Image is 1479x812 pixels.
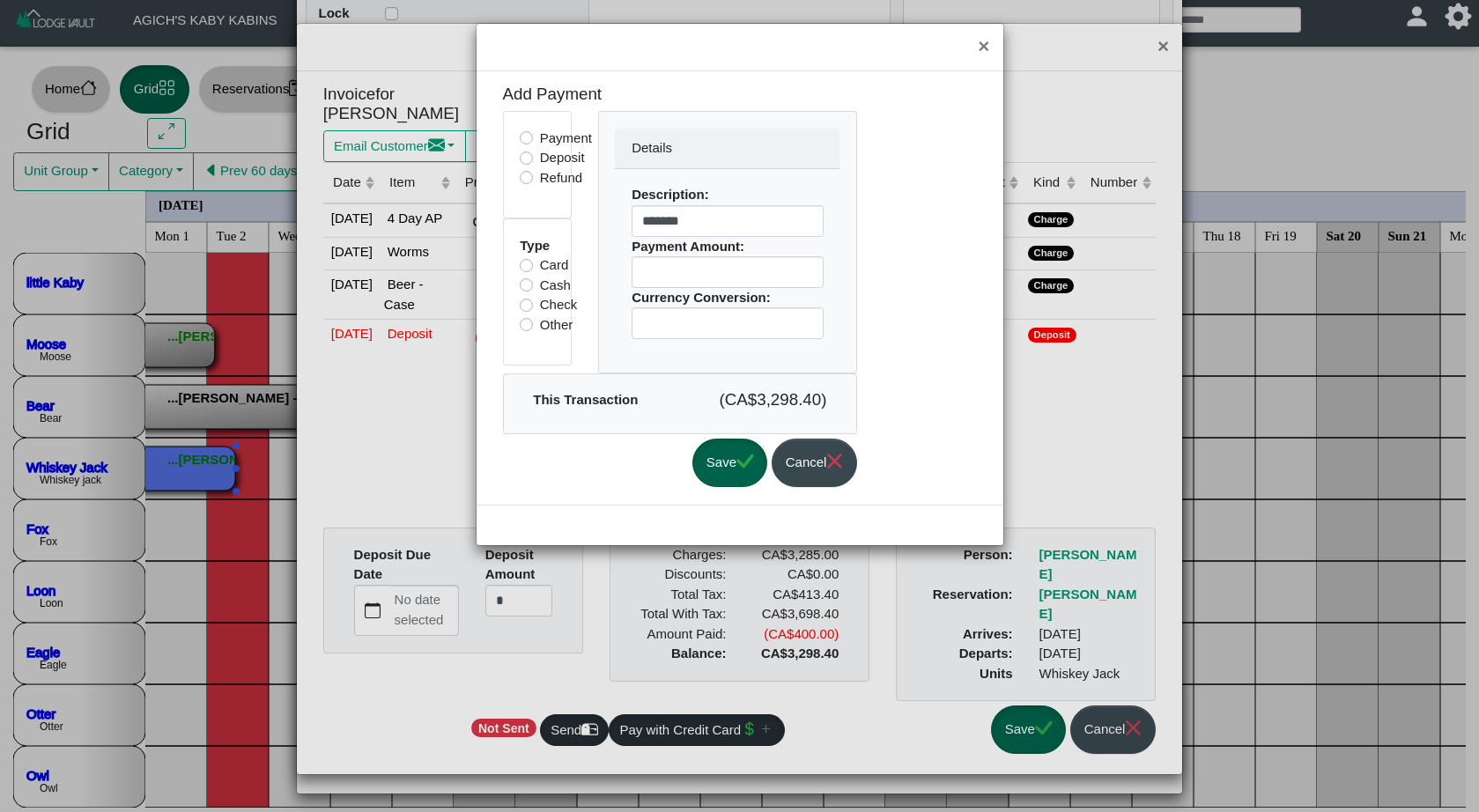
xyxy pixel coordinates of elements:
b: This Transaction [533,392,638,407]
svg: check [736,453,753,469]
h5: (CA$3,298.40) [693,390,827,410]
label: Check [540,295,578,315]
label: Other [540,315,573,336]
label: Refund [540,168,582,188]
div: Details [615,129,839,169]
button: Close [965,24,1002,70]
h5: Add Payment [503,85,667,105]
label: Card [540,255,569,276]
label: Cash [540,276,571,296]
b: Payment Amount: [632,239,744,254]
label: Payment [540,129,592,149]
b: Type [520,238,550,253]
b: Description: [632,187,709,202]
svg: x [826,453,843,469]
button: Savecheck [692,439,767,487]
b: Currency Conversion: [632,290,771,305]
label: Deposit [540,148,585,168]
button: Cancelx [772,439,857,487]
